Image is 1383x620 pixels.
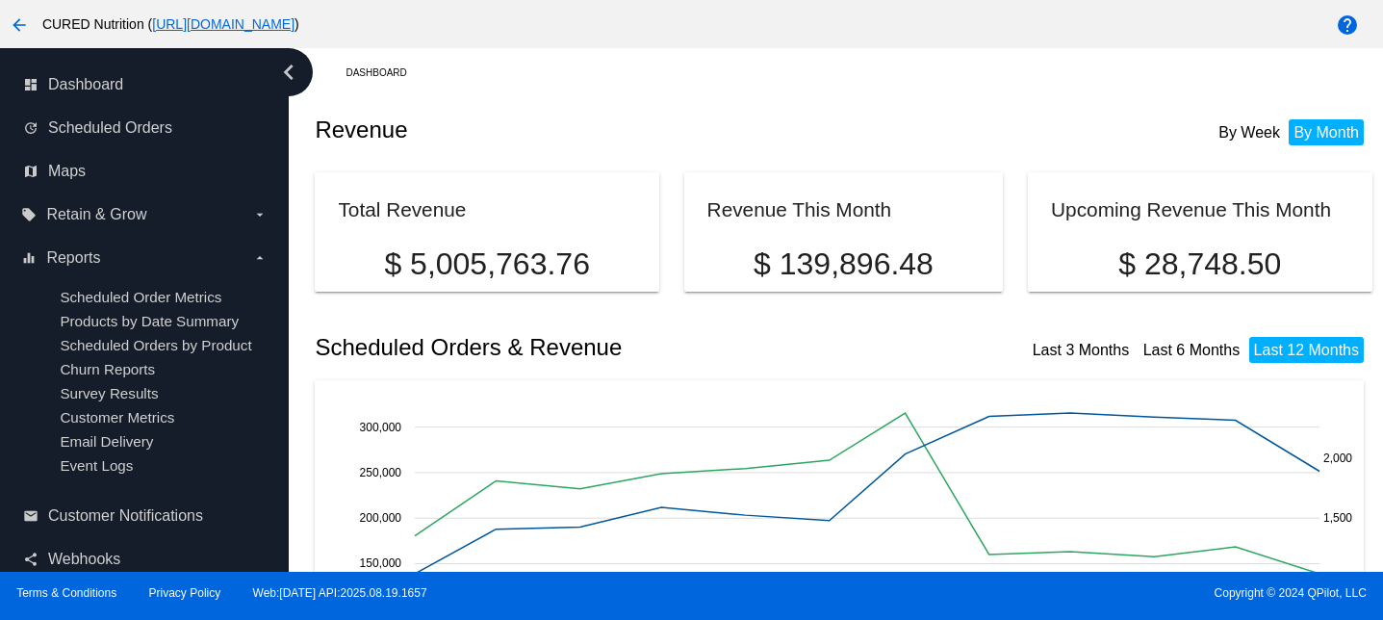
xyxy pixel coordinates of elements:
[1254,342,1359,358] a: Last 12 Months
[23,552,38,567] i: share
[46,206,146,223] span: Retain & Grow
[360,465,402,478] text: 250,000
[60,337,251,353] a: Scheduled Orders by Product
[60,313,239,329] a: Products by Date Summary
[42,16,299,32] span: CURED Nutrition ( )
[23,164,38,179] i: map
[346,58,423,88] a: Dashboard
[21,207,37,222] i: local_offer
[1336,13,1359,37] mat-icon: help
[360,511,402,525] text: 200,000
[46,249,100,267] span: Reports
[48,119,172,137] span: Scheduled Orders
[60,433,153,450] a: Email Delivery
[253,586,427,600] a: Web:[DATE] API:2025.08.19.1657
[60,409,174,426] a: Customer Metrics
[48,551,120,568] span: Webhooks
[360,556,402,570] text: 150,000
[16,586,116,600] a: Terms & Conditions
[1051,198,1331,220] h2: Upcoming Revenue This Month
[23,508,38,524] i: email
[23,156,268,187] a: map Maps
[23,113,268,143] a: update Scheduled Orders
[23,69,268,100] a: dashboard Dashboard
[1051,246,1348,282] p: $ 28,748.50
[149,586,221,600] a: Privacy Policy
[23,120,38,136] i: update
[21,250,37,266] i: equalizer
[60,457,133,474] a: Event Logs
[48,76,123,93] span: Dashboard
[1289,119,1364,145] li: By Month
[60,361,155,377] a: Churn Reports
[8,13,31,37] mat-icon: arrow_back
[252,250,268,266] i: arrow_drop_down
[60,289,221,305] a: Scheduled Order Metrics
[273,57,304,88] i: chevron_left
[23,501,268,531] a: email Customer Notifications
[707,198,892,220] h2: Revenue This Month
[48,163,86,180] span: Maps
[315,116,843,143] h2: Revenue
[1143,342,1241,358] a: Last 6 Months
[708,586,1367,600] span: Copyright © 2024 QPilot, LLC
[1033,342,1130,358] a: Last 3 Months
[1323,510,1352,524] text: 1,500
[60,385,158,401] a: Survey Results
[152,16,295,32] a: [URL][DOMAIN_NAME]
[48,507,203,525] span: Customer Notifications
[338,198,466,220] h2: Total Revenue
[315,334,843,361] h2: Scheduled Orders & Revenue
[1214,119,1285,145] li: By Week
[707,246,981,282] p: $ 139,896.48
[23,544,268,575] a: share Webhooks
[338,246,635,282] p: $ 5,005,763.76
[360,420,402,433] text: 300,000
[1323,451,1352,464] text: 2,000
[23,77,38,92] i: dashboard
[252,207,268,222] i: arrow_drop_down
